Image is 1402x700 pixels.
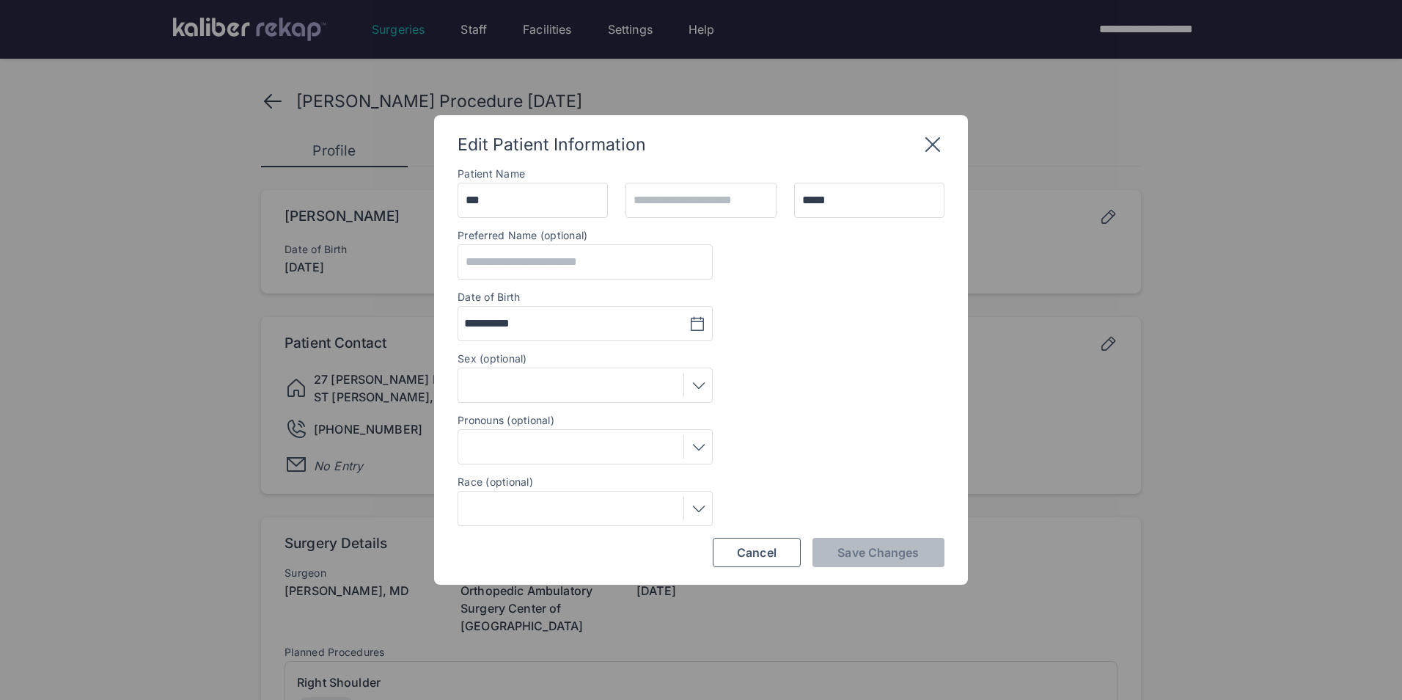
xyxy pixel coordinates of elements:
label: Preferred Name (optional) [458,229,587,241]
label: Sex (optional) [458,353,944,365]
div: Date of Birth [458,291,520,303]
span: Save Changes [837,545,919,560]
button: Cancel [713,538,801,567]
label: Race (optional) [458,476,944,488]
input: MM/DD/YYYY [464,315,576,332]
label: Pronouns (optional) [458,415,944,426]
span: Edit Patient Information [458,134,646,155]
button: Save Changes [812,538,944,567]
span: Cancel [737,545,777,560]
label: Patient Name [458,167,525,180]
